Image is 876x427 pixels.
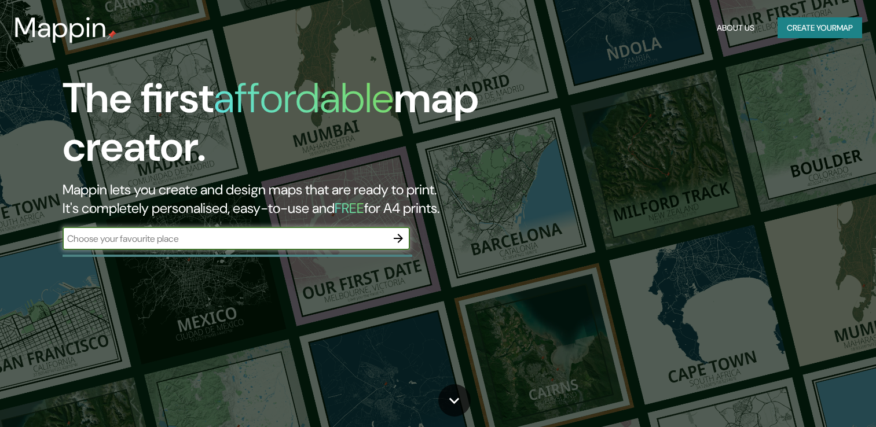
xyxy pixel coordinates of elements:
h1: The first map creator. [63,74,501,181]
button: Create yourmap [778,17,862,39]
input: Choose your favourite place [63,232,387,245]
h2: Mappin lets you create and design maps that are ready to print. It's completely personalised, eas... [63,181,501,218]
h5: FREE [335,199,364,217]
h3: Mappin [14,12,107,44]
h1: affordable [214,71,394,125]
button: About Us [712,17,759,39]
img: mappin-pin [107,30,116,39]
